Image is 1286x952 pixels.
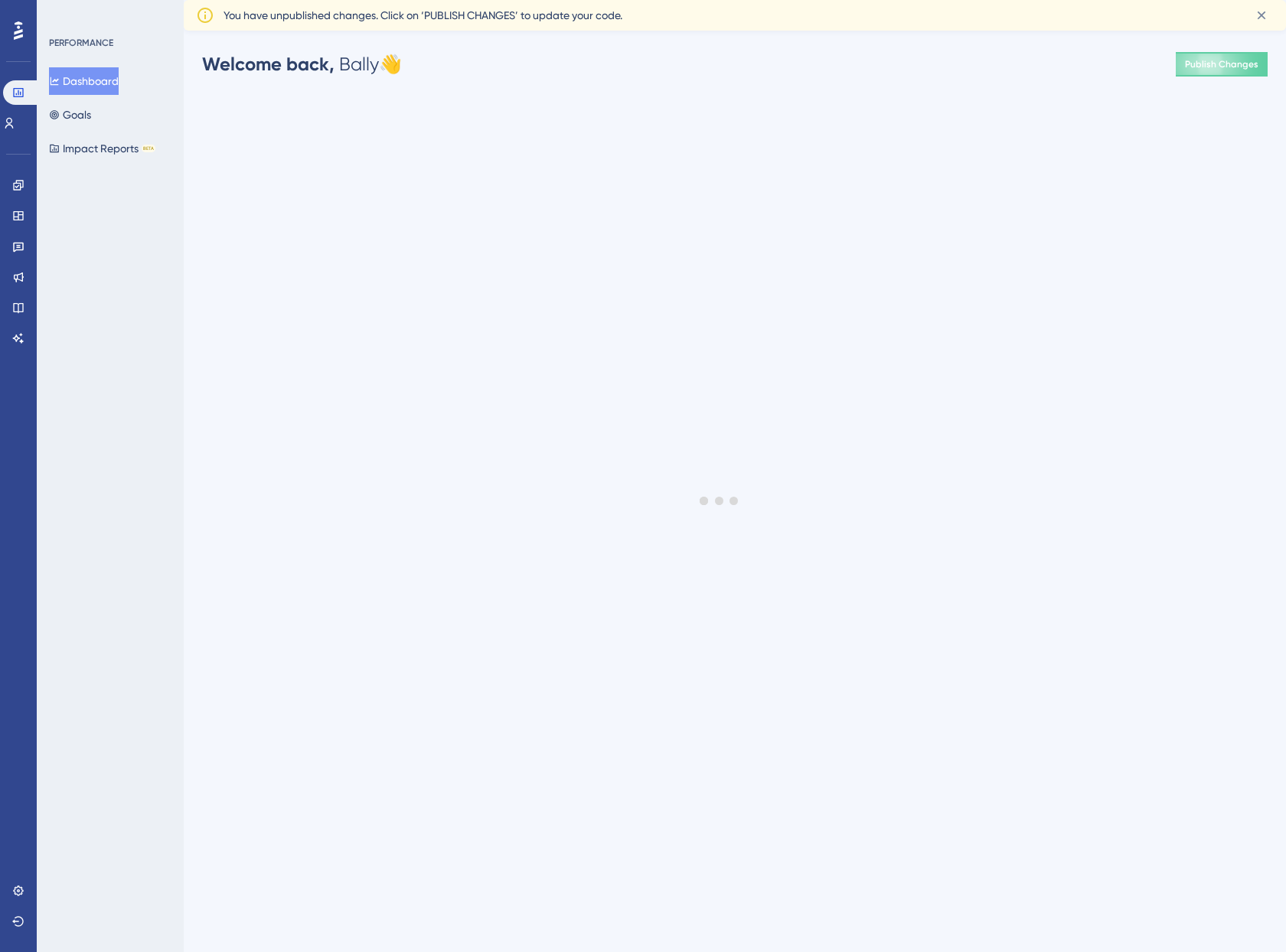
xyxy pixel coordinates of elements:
[49,67,119,95] button: Dashboard
[202,52,402,77] div: Bally 👋
[49,37,113,49] div: PERFORMANCE
[49,101,91,129] button: Goals
[1176,52,1268,77] button: Publish Changes
[224,6,622,24] span: You have unpublished changes. Click on ‘PUBLISH CHANGES’ to update your code.
[49,135,155,162] button: Impact ReportsBETA
[1185,58,1258,70] span: Publish Changes
[142,145,155,152] div: BETA
[202,53,335,75] span: Welcome back,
